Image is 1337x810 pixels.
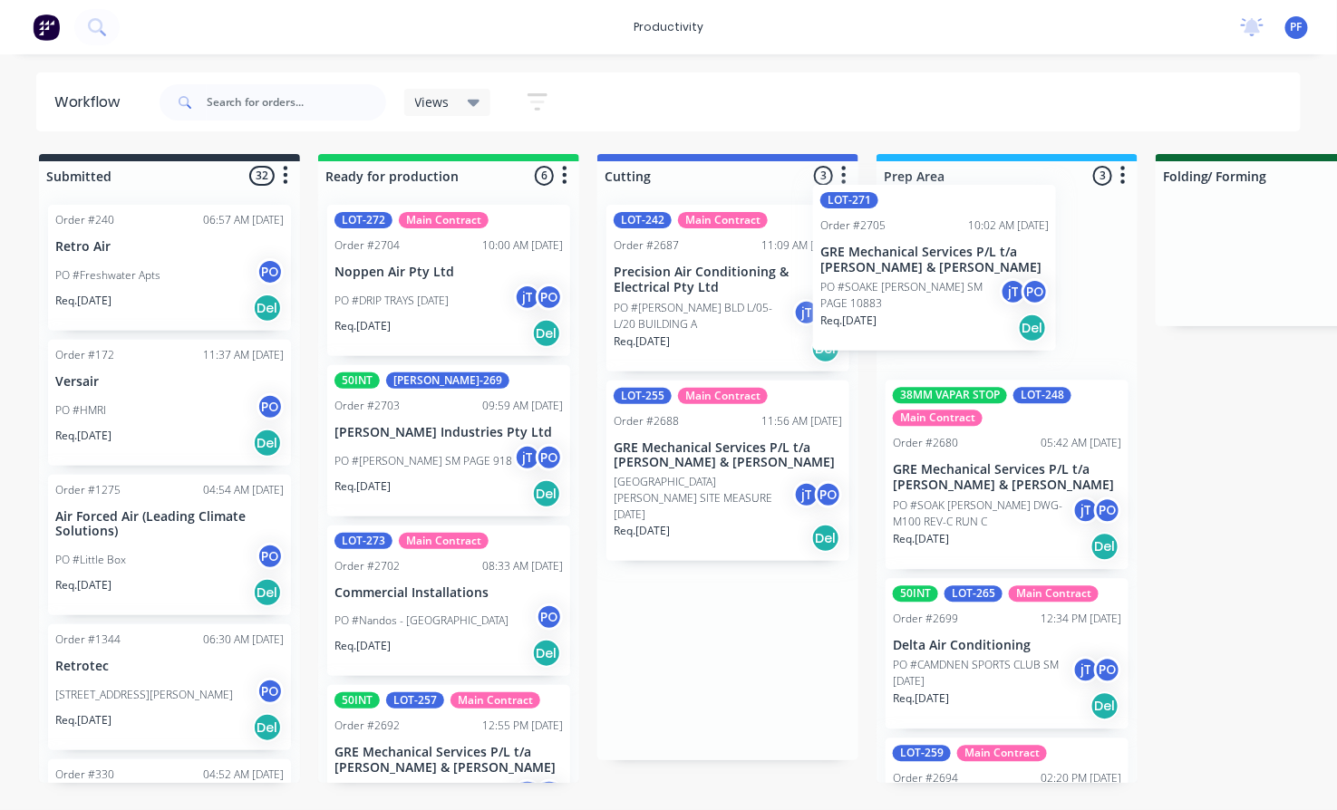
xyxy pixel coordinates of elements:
[415,92,450,111] span: Views
[1291,19,1303,35] span: PF
[625,14,712,41] div: productivity
[33,14,60,41] img: Factory
[54,92,129,113] div: Workflow
[207,84,386,121] input: Search for orders...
